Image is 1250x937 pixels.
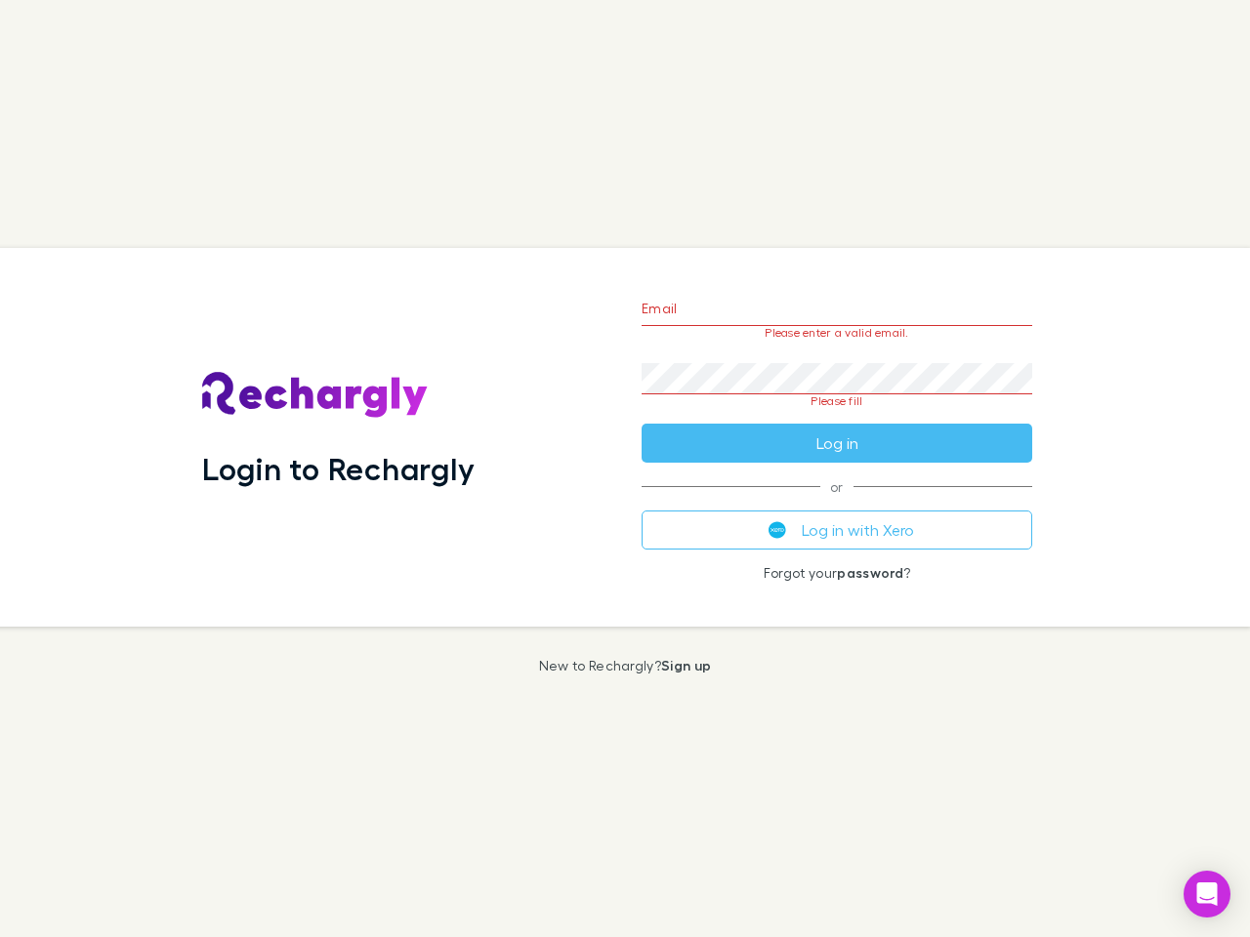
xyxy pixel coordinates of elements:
a: password [837,564,903,581]
button: Log in [642,424,1032,463]
a: Sign up [661,657,711,673]
p: Forgot your ? [642,565,1032,581]
p: Please enter a valid email. [642,326,1032,340]
img: Rechargly's Logo [202,372,429,419]
button: Log in with Xero [642,510,1032,550]
p: New to Rechargly? [539,658,712,673]
span: or [642,486,1032,487]
p: Please fill [642,394,1032,408]
img: Xero's logo [769,521,786,539]
div: Open Intercom Messenger [1184,871,1230,917]
h1: Login to Rechargly [202,450,475,487]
